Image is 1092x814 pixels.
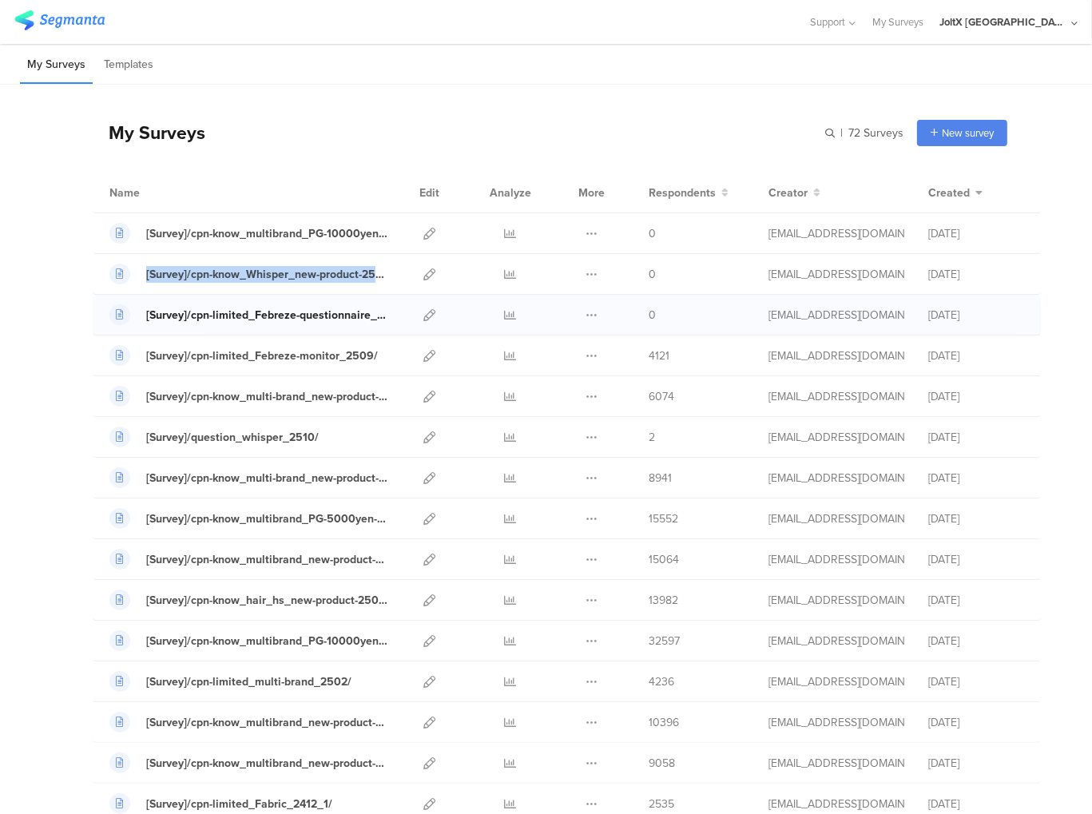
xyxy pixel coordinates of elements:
[649,673,674,690] span: 4236
[109,671,351,692] a: [Survey]/cpn-limited_multi-brand_2502/
[109,630,388,651] a: [Survey]/cpn-know_multibrand_PG-10000yen-2504/
[768,225,904,242] div: kumai.ik@pg.com
[649,185,729,201] button: Respondents
[649,388,674,405] span: 6074
[649,470,672,486] span: 8941
[928,592,1024,609] div: [DATE]
[146,796,332,812] div: [Survey]/cpn-limited_Fabric_2412_1/
[768,388,904,405] div: kumai.ik@pg.com
[768,755,904,772] div: kumai.ik@pg.com
[97,46,161,84] li: Templates
[768,714,904,731] div: kumai.ik@pg.com
[109,752,388,773] a: [Survey]/cpn-know_multibrand_new-product-2502/
[768,185,820,201] button: Creator
[939,14,1067,30] div: JoltX [GEOGRAPHIC_DATA]
[768,633,904,649] div: kumai.ik@pg.com
[146,755,388,772] div: [Survey]/cpn-know_multibrand_new-product-2502/
[649,592,678,609] span: 13982
[109,590,388,610] a: [Survey]/cpn-know_hair_hs_new-product-2505/
[109,508,388,529] a: [Survey]/cpn-know_multibrand_PG-5000yen-2507/
[811,14,846,30] span: Support
[649,714,679,731] span: 10396
[146,307,388,324] div: [Survey]/cpn-limited_Febreze-questionnaire_2509/
[486,173,534,212] div: Analyze
[93,119,205,146] div: My Surveys
[109,793,332,814] a: [Survey]/cpn-limited_Fabric_2412_1/
[109,304,388,325] a: [Survey]/cpn-limited_Febreze-questionnaire_2509/
[109,712,388,733] a: [Survey]/cpn-know_multibrand_new-product-2503/
[928,673,1024,690] div: [DATE]
[649,796,674,812] span: 2535
[649,185,716,201] span: Respondents
[109,185,205,201] div: Name
[768,673,904,690] div: kumai.ik@pg.com
[928,470,1024,486] div: [DATE]
[928,307,1024,324] div: [DATE]
[649,755,675,772] span: 9058
[768,347,904,364] div: kumai.ik@pg.com
[848,125,903,141] span: 72 Surveys
[928,185,970,201] span: Created
[768,470,904,486] div: kumai.ik@pg.com
[928,551,1024,568] div: [DATE]
[649,225,656,242] span: 0
[146,592,388,609] div: [Survey]/cpn-know_hair_hs_new-product-2505/
[14,10,105,30] img: segmanta logo
[768,592,904,609] div: kumai.ik@pg.com
[146,470,388,486] div: [Survey]/cpn-know_multi-brand_new-product-2508/
[146,347,378,364] div: [Survey]/cpn-limited_Febreze-monitor_2509/
[109,223,388,244] a: [Survey]/cpn-know_multibrand_PG-10000yen-2510/
[109,427,319,447] a: [Survey]/question_whisper_2510/
[20,46,93,84] li: My Surveys
[768,185,808,201] span: Creator
[768,796,904,812] div: nakamura.s.4@pg.com
[146,510,388,527] div: [Survey]/cpn-know_multibrand_PG-5000yen-2507/
[109,549,388,570] a: [Survey]/cpn-know_multibrand_new-product-2506/
[146,266,388,283] div: [Survey]/cpn-know_Whisper_new-product-2511/
[768,551,904,568] div: kumai.ik@pg.com
[928,755,1024,772] div: [DATE]
[768,510,904,527] div: kumai.ik@pg.com
[942,125,994,141] span: New survey
[146,388,388,405] div: [Survey]/cpn-know_multi-brand_new-product-2509/
[928,429,1024,446] div: [DATE]
[928,266,1024,283] div: [DATE]
[838,125,845,141] span: |
[649,633,680,649] span: 32597
[109,264,388,284] a: [Survey]/cpn-know_Whisper_new-product-2511/
[649,510,678,527] span: 15552
[146,429,319,446] div: [Survey]/question_whisper_2510/
[649,307,656,324] span: 0
[109,345,378,366] a: [Survey]/cpn-limited_Febreze-monitor_2509/
[649,551,679,568] span: 15064
[109,467,388,488] a: [Survey]/cpn-know_multi-brand_new-product-2508/
[928,796,1024,812] div: [DATE]
[146,633,388,649] div: [Survey]/cpn-know_multibrand_PG-10000yen-2504/
[574,173,609,212] div: More
[928,347,1024,364] div: [DATE]
[928,388,1024,405] div: [DATE]
[649,429,655,446] span: 2
[928,225,1024,242] div: [DATE]
[109,386,388,407] a: [Survey]/cpn-know_multi-brand_new-product-2509/
[928,510,1024,527] div: [DATE]
[928,714,1024,731] div: [DATE]
[146,551,388,568] div: [Survey]/cpn-know_multibrand_new-product-2506/
[146,225,388,242] div: [Survey]/cpn-know_multibrand_PG-10000yen-2510/
[928,633,1024,649] div: [DATE]
[146,714,388,731] div: [Survey]/cpn-know_multibrand_new-product-2503/
[649,266,656,283] span: 0
[768,266,904,283] div: kumai.ik@pg.com
[649,347,669,364] span: 4121
[768,429,904,446] div: kumai.ik@pg.com
[768,307,904,324] div: kumai.ik@pg.com
[412,173,447,212] div: Edit
[146,673,351,690] div: [Survey]/cpn-limited_multi-brand_2502/
[928,185,983,201] button: Created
